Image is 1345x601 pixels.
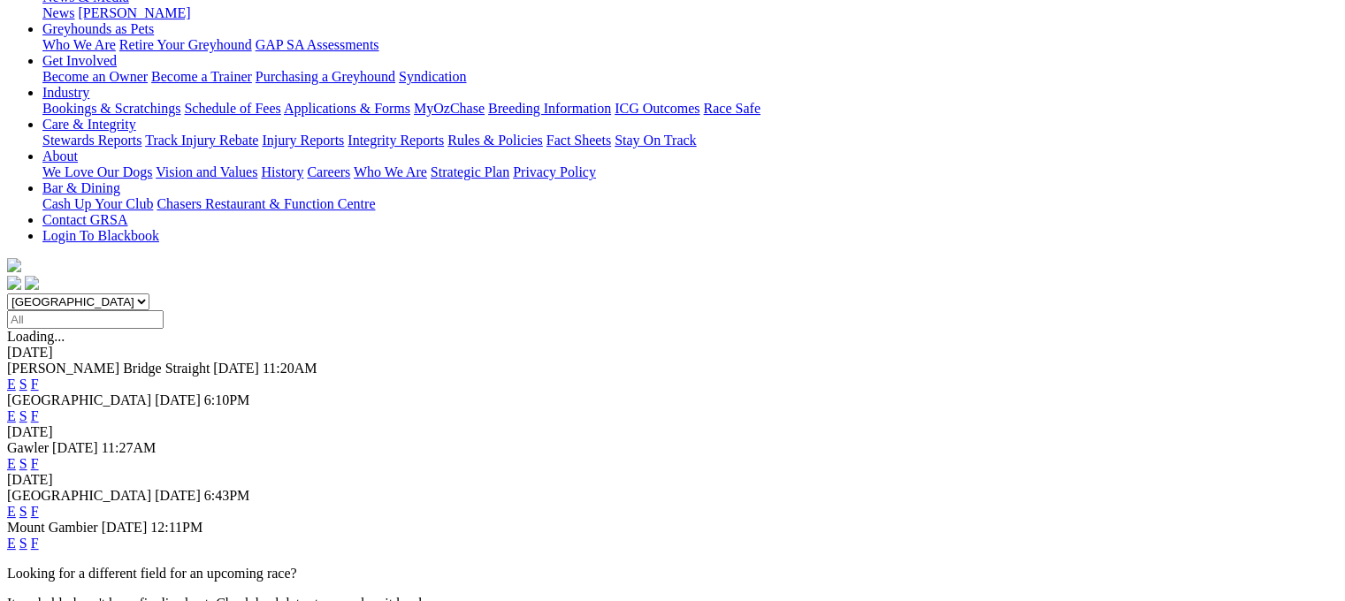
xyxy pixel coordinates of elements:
a: Schedule of Fees [184,101,280,116]
a: Vision and Values [156,164,257,179]
a: Syndication [399,69,466,84]
span: [DATE] [102,520,148,535]
a: History [261,164,303,179]
div: [DATE] [7,345,1338,361]
a: F [31,408,39,423]
div: Industry [42,101,1338,117]
a: E [7,504,16,519]
a: Chasers Restaurant & Function Centre [157,196,375,211]
a: Get Involved [42,53,117,68]
img: logo-grsa-white.png [7,258,21,272]
a: Care & Integrity [42,117,136,132]
span: Loading... [7,329,65,344]
a: MyOzChase [414,101,485,116]
a: Contact GRSA [42,212,127,227]
a: Rules & Policies [447,133,543,148]
a: News [42,5,74,20]
a: E [7,536,16,551]
a: S [19,536,27,551]
span: [GEOGRAPHIC_DATA] [7,392,151,407]
span: 6:43PM [204,488,250,503]
a: Strategic Plan [431,164,509,179]
a: F [31,377,39,392]
div: Bar & Dining [42,196,1338,212]
span: [GEOGRAPHIC_DATA] [7,488,151,503]
span: [DATE] [52,440,98,455]
a: Applications & Forms [284,101,410,116]
div: Care & Integrity [42,133,1338,148]
a: Privacy Policy [513,164,596,179]
input: Select date [7,310,164,329]
a: Retire Your Greyhound [119,37,252,52]
a: GAP SA Assessments [256,37,379,52]
a: Race Safe [703,101,760,116]
a: About [42,148,78,164]
a: Stay On Track [615,133,696,148]
a: Stewards Reports [42,133,141,148]
span: 6:10PM [204,392,250,407]
a: Greyhounds as Pets [42,21,154,36]
a: E [7,456,16,471]
a: F [31,456,39,471]
a: E [7,377,16,392]
a: Injury Reports [262,133,344,148]
img: twitter.svg [25,276,39,290]
a: S [19,377,27,392]
a: Login To Blackbook [42,228,159,243]
a: Who We Are [354,164,427,179]
a: Become a Trainer [151,69,252,84]
a: Cash Up Your Club [42,196,153,211]
span: [PERSON_NAME] Bridge Straight [7,361,210,376]
span: [DATE] [155,392,201,407]
a: Bookings & Scratchings [42,101,180,116]
span: 11:27AM [102,440,157,455]
span: Mount Gambier [7,520,98,535]
span: 12:11PM [150,520,203,535]
img: facebook.svg [7,276,21,290]
a: Purchasing a Greyhound [256,69,395,84]
div: About [42,164,1338,180]
a: We Love Our Dogs [42,164,152,179]
div: News & Media [42,5,1338,21]
a: Industry [42,85,89,100]
p: Looking for a different field for an upcoming race? [7,566,1338,582]
a: S [19,504,27,519]
div: [DATE] [7,424,1338,440]
a: S [19,456,27,471]
a: E [7,408,16,423]
span: 11:20AM [263,361,317,376]
a: F [31,504,39,519]
span: [DATE] [213,361,259,376]
div: Greyhounds as Pets [42,37,1338,53]
div: [DATE] [7,472,1338,488]
span: Gawler [7,440,49,455]
a: Bar & Dining [42,180,120,195]
a: Become an Owner [42,69,148,84]
a: ICG Outcomes [615,101,699,116]
a: Breeding Information [488,101,611,116]
a: [PERSON_NAME] [78,5,190,20]
a: Integrity Reports [348,133,444,148]
a: Fact Sheets [546,133,611,148]
a: S [19,408,27,423]
span: [DATE] [155,488,201,503]
div: Get Involved [42,69,1338,85]
a: F [31,536,39,551]
a: Who We Are [42,37,116,52]
a: Track Injury Rebate [145,133,258,148]
a: Careers [307,164,350,179]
